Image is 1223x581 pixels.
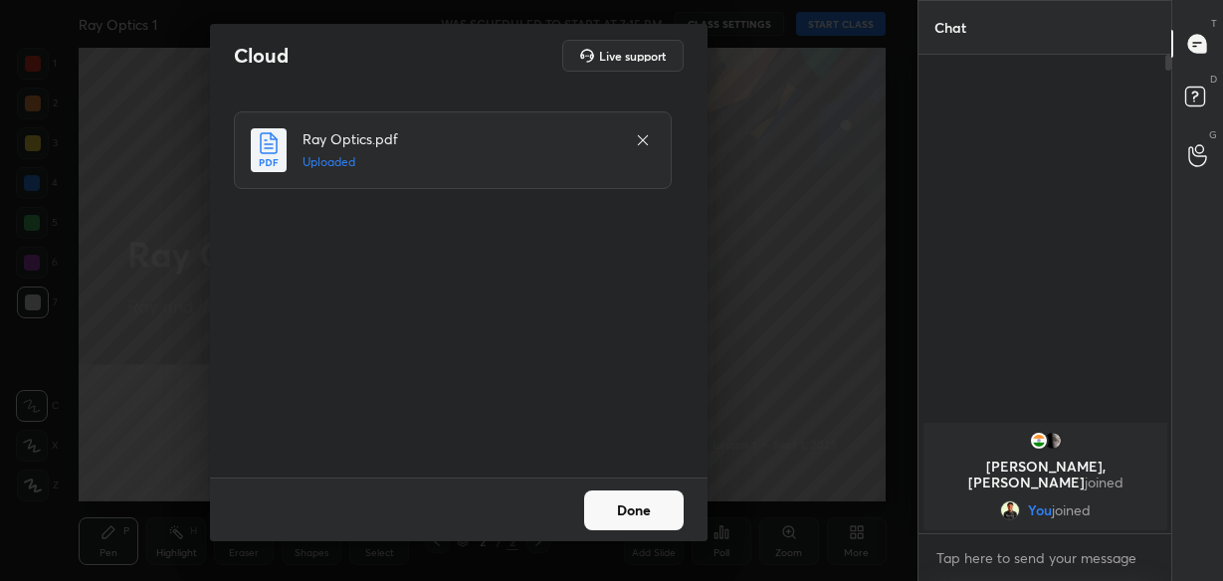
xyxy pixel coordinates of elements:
[1209,127,1217,142] p: G
[234,43,289,69] h2: Cloud
[1028,502,1052,518] span: You
[1211,16,1217,31] p: T
[584,490,684,530] button: Done
[1028,431,1048,451] img: 3d17440235864ff6878e049ce9da99a9.jpg
[599,50,666,62] h5: Live support
[1052,502,1091,518] span: joined
[918,419,1172,534] div: grid
[1210,72,1217,87] p: D
[303,153,615,171] h5: Uploaded
[1042,431,1062,451] img: 0b5a9d3b48c94826a797fe41c0559ba4.jpg
[303,128,615,149] h4: Ray Optics.pdf
[918,1,982,54] p: Chat
[1084,473,1122,491] span: joined
[1000,500,1020,520] img: c3c9a3304d4d47e1943f65945345ca2a.jpg
[935,459,1155,490] p: [PERSON_NAME], [PERSON_NAME]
